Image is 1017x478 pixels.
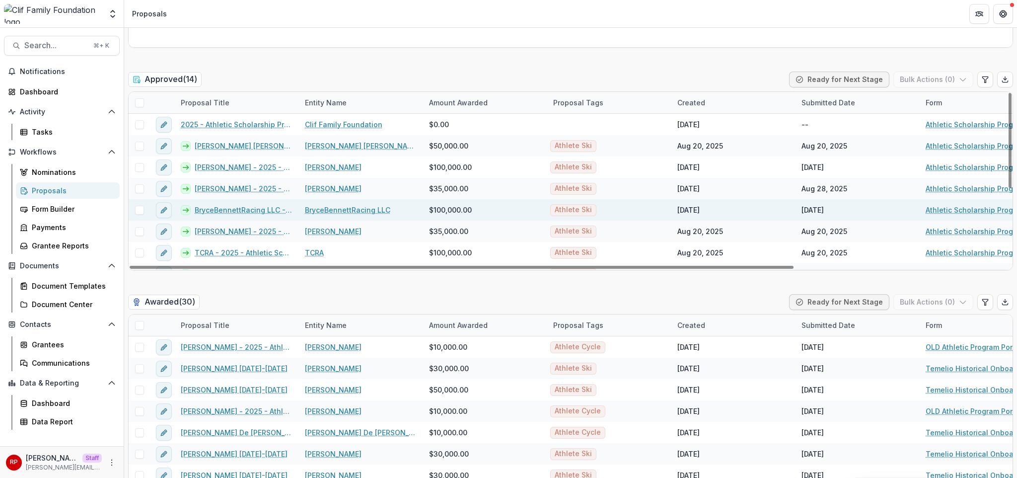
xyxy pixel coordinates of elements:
[801,162,824,172] div: [DATE]
[423,320,494,330] div: Amount Awarded
[920,320,948,330] div: Form
[156,159,172,175] button: edit
[175,315,299,336] div: Proposal Title
[423,315,547,336] div: Amount Awarded
[195,183,293,194] a: [PERSON_NAME] - 2025 - Athletic Scholarship Program
[132,8,167,19] div: Proposals
[547,92,671,113] div: Proposal Tags
[156,382,172,398] button: edit
[801,183,847,194] div: Aug 28, 2025
[305,363,362,374] a: [PERSON_NAME]
[181,342,293,352] a: [PERSON_NAME] - 2025 - Athletic Program Portal Questions
[181,363,288,374] a: [PERSON_NAME] [DATE]-[DATE]
[801,363,824,374] div: [DATE]
[429,119,449,130] span: $0.00
[16,182,120,199] a: Proposals
[305,119,382,130] a: Clif Family Foundation
[128,72,202,86] h2: Approved ( 14 )
[32,398,112,408] div: Dashboard
[32,281,112,291] div: Document Templates
[305,205,390,215] a: BryceBennettRacing LLC
[128,295,200,309] h2: Awarded ( 30 )
[429,385,468,395] span: $50,000.00
[32,299,112,310] div: Document Center
[305,385,362,395] a: [PERSON_NAME]
[20,68,116,76] span: Notifications
[796,315,920,336] div: Submitted Date
[32,358,112,368] div: Communications
[106,457,118,469] button: More
[789,294,889,310] button: Ready for Next Stage
[671,315,796,336] div: Created
[156,361,172,377] button: edit
[671,92,796,113] div: Created
[156,138,172,154] button: edit
[997,294,1013,310] button: Export table data
[305,162,362,172] a: [PERSON_NAME]
[4,104,120,120] button: Open Activity
[677,119,700,130] div: [DATE]
[305,183,362,194] a: [PERSON_NAME]
[299,97,353,108] div: Entity Name
[156,224,172,239] button: edit
[175,92,299,113] div: Proposal Title
[16,201,120,217] a: Form Builder
[789,72,889,87] button: Ready for Next Stage
[16,336,120,353] a: Grantees
[32,185,112,196] div: Proposals
[20,148,104,157] span: Workflows
[305,406,362,416] a: [PERSON_NAME]
[893,72,973,87] button: Bulk Actions (0)
[175,320,235,330] div: Proposal Title
[801,269,846,279] div: Aug 21, 2025
[156,446,172,462] button: edit
[195,141,293,151] a: [PERSON_NAME] [PERSON_NAME] (AJ) Hurt - 2025 - Athletic Scholarship Program
[181,119,293,130] a: 2025 - Athletic Scholarship Program
[429,363,469,374] span: $30,000.00
[20,86,112,97] div: Dashboard
[677,162,700,172] div: [DATE]
[4,64,120,80] button: Notifications
[299,92,423,113] div: Entity Name
[547,320,609,330] div: Proposal Tags
[677,141,723,151] div: Aug 20, 2025
[305,427,417,438] a: [PERSON_NAME] De [PERSON_NAME]
[195,162,293,172] a: [PERSON_NAME] - 2025 - Athletic Scholarship Program
[429,141,468,151] span: $50,000.00
[429,247,472,258] span: $100,000.00
[156,425,172,441] button: edit
[671,97,711,108] div: Created
[920,97,948,108] div: Form
[429,342,467,352] span: $10,000.00
[91,40,111,51] div: ⌘ + K
[801,205,824,215] div: [DATE]
[4,36,120,56] button: Search...
[26,453,78,463] p: [PERSON_NAME]
[547,315,671,336] div: Proposal Tags
[26,463,102,472] p: [PERSON_NAME][EMAIL_ADDRESS][DOMAIN_NAME]
[156,181,172,197] button: edit
[16,395,120,411] a: Dashboard
[801,406,824,416] div: [DATE]
[106,4,120,24] button: Open entity switcher
[677,427,700,438] div: [DATE]
[16,278,120,294] a: Document Templates
[801,247,847,258] div: Aug 20, 2025
[796,92,920,113] div: Submitted Date
[429,427,467,438] span: $10,000.00
[299,320,353,330] div: Entity Name
[20,379,104,388] span: Data & Reporting
[305,141,417,151] a: [PERSON_NAME] [PERSON_NAME] ([PERSON_NAME]
[32,167,112,177] div: Nominations
[128,6,171,21] nav: breadcrumb
[4,4,102,24] img: Clif Family Foundation logo
[299,315,423,336] div: Entity Name
[677,363,700,374] div: [DATE]
[24,41,87,50] span: Search...
[16,296,120,313] a: Document Center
